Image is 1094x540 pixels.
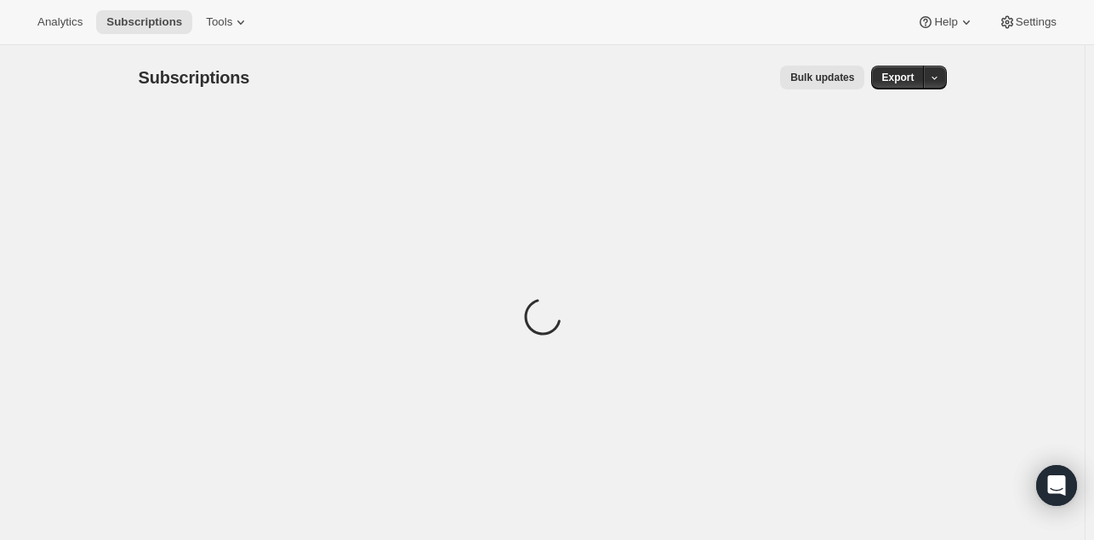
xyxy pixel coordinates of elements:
[206,15,232,29] span: Tools
[1016,15,1057,29] span: Settings
[27,10,93,34] button: Analytics
[790,71,854,84] span: Bulk updates
[37,15,83,29] span: Analytics
[1036,465,1077,506] div: Open Intercom Messenger
[139,68,250,87] span: Subscriptions
[871,66,924,89] button: Export
[881,71,914,84] span: Export
[989,10,1067,34] button: Settings
[780,66,864,89] button: Bulk updates
[96,10,192,34] button: Subscriptions
[907,10,984,34] button: Help
[934,15,957,29] span: Help
[106,15,182,29] span: Subscriptions
[196,10,259,34] button: Tools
